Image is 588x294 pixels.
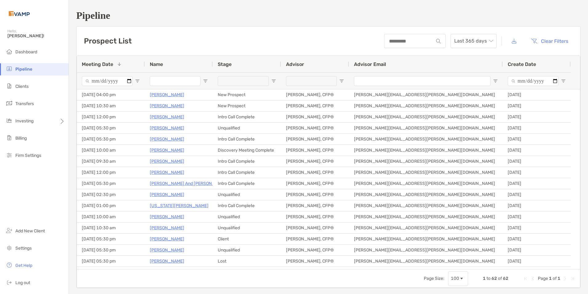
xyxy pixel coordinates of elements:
[15,136,27,141] span: Billing
[563,276,568,281] div: Next Page
[213,245,281,255] div: Unqualified
[6,151,13,159] img: firm-settings icon
[15,67,32,72] span: Pipeline
[281,200,349,211] div: [PERSON_NAME], CFP®
[491,276,497,281] span: 62
[150,102,184,110] p: [PERSON_NAME]
[493,79,498,84] button: Open Filter Menu
[6,134,13,141] img: billing icon
[150,213,184,221] a: [PERSON_NAME]
[213,211,281,222] div: Unqualified
[349,145,503,156] div: [PERSON_NAME][EMAIL_ADDRESS][PERSON_NAME][DOMAIN_NAME]
[77,156,145,167] div: [DATE] 09:30 am
[6,227,13,234] img: add_new_client icon
[349,234,503,244] div: [PERSON_NAME][EMAIL_ADDRESS][PERSON_NAME][DOMAIN_NAME]
[286,61,304,67] span: Advisor
[213,223,281,233] div: Unqualified
[281,189,349,200] div: [PERSON_NAME], CFP®
[77,189,145,200] div: [DATE] 02:30 pm
[561,79,566,84] button: Open Filter Menu
[349,200,503,211] div: [PERSON_NAME][EMAIL_ADDRESS][PERSON_NAME][DOMAIN_NAME]
[213,123,281,133] div: Unqualified
[448,271,468,286] div: Page Size
[281,134,349,145] div: [PERSON_NAME], CFP®
[6,100,13,107] img: transfers icon
[281,89,349,100] div: [PERSON_NAME], CFP®
[15,101,34,106] span: Transfers
[7,33,65,39] span: [PERSON_NAME]!
[6,244,13,251] img: settings icon
[281,267,349,278] div: [PERSON_NAME], CFP®
[15,263,32,268] span: Get Help
[77,223,145,233] div: [DATE] 10:30 am
[150,113,184,121] a: [PERSON_NAME]
[6,48,13,55] img: dashboard icon
[503,178,571,189] div: [DATE]
[150,246,184,254] p: [PERSON_NAME]
[150,146,184,154] a: [PERSON_NAME]
[15,118,34,124] span: Investing
[271,79,276,84] button: Open Filter Menu
[503,267,571,278] div: [DATE]
[6,82,13,90] img: clients icon
[503,167,571,178] div: [DATE]
[213,89,281,100] div: New Prospect
[281,145,349,156] div: [PERSON_NAME], CFP®
[77,167,145,178] div: [DATE] 12:00 pm
[503,156,571,167] div: [DATE]
[503,100,571,111] div: [DATE]
[349,223,503,233] div: [PERSON_NAME][EMAIL_ADDRESS][PERSON_NAME][DOMAIN_NAME]
[349,134,503,145] div: [PERSON_NAME][EMAIL_ADDRESS][PERSON_NAME][DOMAIN_NAME]
[135,79,140,84] button: Open Filter Menu
[15,246,32,251] span: Settings
[150,180,228,187] p: [PERSON_NAME] And [PERSON_NAME]
[213,134,281,145] div: Intro Call Complete
[150,268,184,276] a: [PERSON_NAME]
[281,211,349,222] div: [PERSON_NAME], CFP®
[570,276,575,281] div: Last Page
[77,200,145,211] div: [DATE] 01:00 pm
[503,123,571,133] div: [DATE]
[503,276,508,281] span: 62
[150,202,209,210] a: [US_STATE][PERSON_NAME]
[281,123,349,133] div: [PERSON_NAME], CFP®
[213,189,281,200] div: Unqualified
[503,223,571,233] div: [DATE]
[558,276,560,281] span: 1
[354,76,491,86] input: Advisor Email Filter Input
[15,228,45,234] span: Add New Client
[508,76,558,86] input: Create Date Filter Input
[281,156,349,167] div: [PERSON_NAME], CFP®
[281,167,349,178] div: [PERSON_NAME], CFP®
[213,156,281,167] div: Intro Call Complete
[339,79,344,84] button: Open Filter Menu
[349,256,503,267] div: [PERSON_NAME][EMAIL_ADDRESS][PERSON_NAME][DOMAIN_NAME]
[6,279,13,286] img: logout icon
[15,280,30,285] span: Log out
[203,79,208,84] button: Open Filter Menu
[281,256,349,267] div: [PERSON_NAME], CFP®
[150,257,184,265] p: [PERSON_NAME]
[77,267,145,278] div: [DATE] 10:30 am
[150,169,184,176] a: [PERSON_NAME]
[281,234,349,244] div: [PERSON_NAME], CFP®
[6,65,13,72] img: pipeline icon
[436,39,441,43] img: input icon
[150,191,184,198] a: [PERSON_NAME]
[508,61,536,67] span: Create Date
[15,153,41,158] span: Firm Settings
[530,276,535,281] div: Previous Page
[150,135,184,143] p: [PERSON_NAME]
[150,124,184,132] a: [PERSON_NAME]
[7,2,31,25] img: Zoe Logo
[150,76,201,86] input: Name Filter Input
[503,256,571,267] div: [DATE]
[523,276,528,281] div: First Page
